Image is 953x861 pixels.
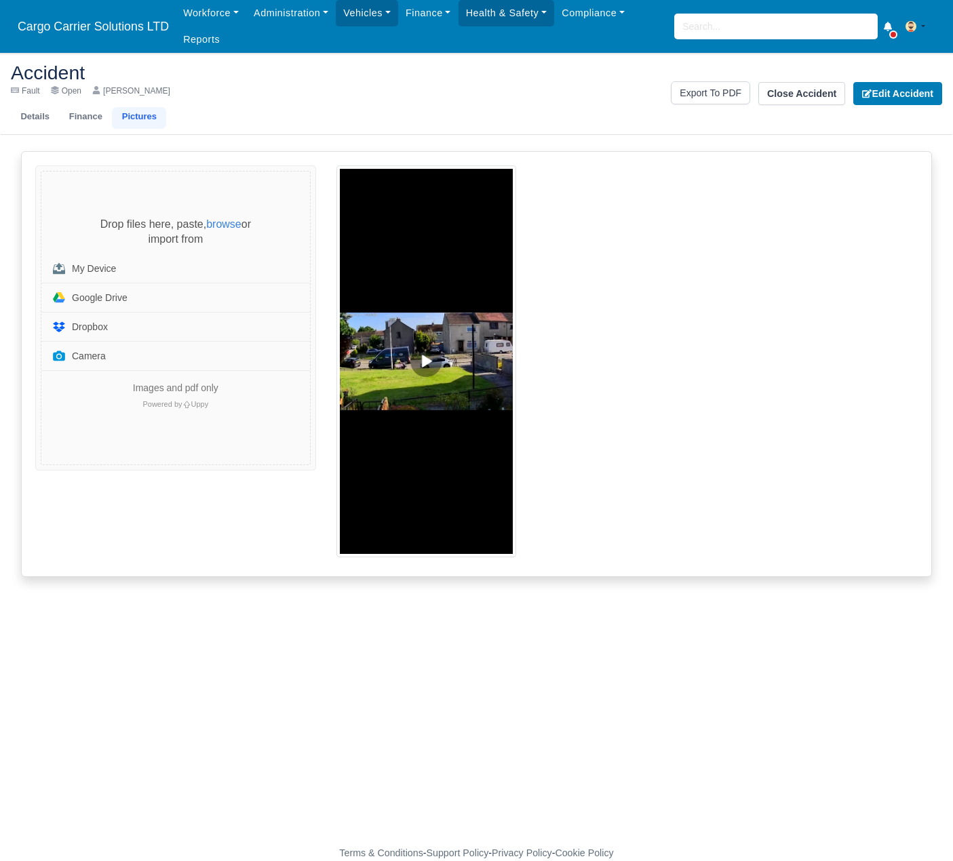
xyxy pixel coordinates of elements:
[74,217,277,246] div: Drop files here, paste, or import from
[35,165,316,470] div: File Uploader
[59,107,112,129] a: Finance
[72,264,116,273] div: My Device
[206,219,241,230] button: browse
[72,322,108,332] div: Dropbox
[112,107,166,129] a: Pictures
[671,81,750,104] a: Export To PDF
[72,351,106,361] div: Camera
[339,847,423,858] a: Terms & Conditions
[11,107,59,129] a: Details
[555,847,613,858] a: Cookie Policy
[758,82,845,105] button: Close Accident
[92,85,170,96] a: [PERSON_NAME]
[1,52,952,134] div: Accident
[123,382,229,395] div: Images and pdf only
[11,13,176,40] span: Cargo Carrier Solutions LTD
[51,85,81,96] div: Open
[427,847,489,858] a: Support Policy
[176,26,227,53] a: Reports
[90,845,863,861] div: - - -
[11,14,176,40] a: Cargo Carrier Solutions LTD
[72,293,128,302] div: Google Drive
[11,85,40,96] div: Fault
[674,14,878,39] input: Search...
[492,847,552,858] a: Privacy Policy
[336,165,517,557] img: image.png
[142,400,208,408] a: Powered byUppy
[853,82,942,105] a: Edit Accident
[191,400,209,408] span: Uppy
[11,63,467,82] h2: Accident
